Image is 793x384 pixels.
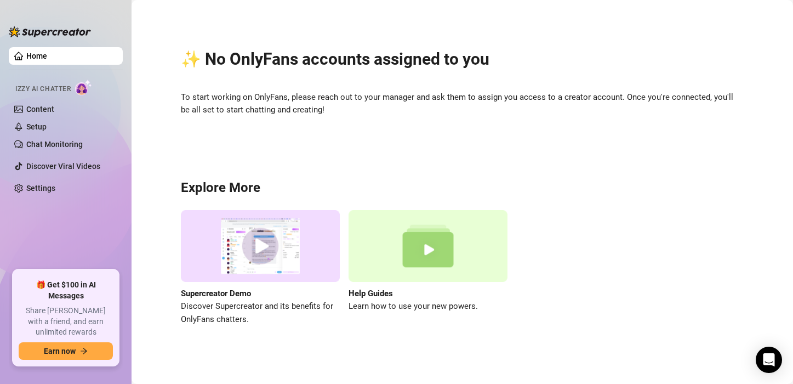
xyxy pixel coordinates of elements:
[19,306,113,338] span: Share [PERSON_NAME] with a friend, and earn unlimited rewards
[349,300,507,313] span: Learn how to use your new powers.
[19,280,113,301] span: 🎁 Get $100 in AI Messages
[349,289,393,298] strong: Help Guides
[80,347,88,355] span: arrow-right
[26,122,47,131] a: Setup
[44,347,76,355] span: Earn now
[26,162,100,171] a: Discover Viral Videos
[181,300,340,326] span: Discover Supercreator and its benefits for OnlyFans chatters.
[181,179,744,197] h3: Explore More
[349,210,507,326] a: Help GuidesLearn how to use your new powers.
[75,80,92,95] img: AI Chatter
[181,91,744,117] span: To start working on OnlyFans, please reach out to your manager and ask them to assign you access ...
[181,210,340,282] img: supercreator demo
[26,184,55,193] a: Settings
[9,26,91,37] img: logo-BBDzfeDw.svg
[26,140,83,149] a: Chat Monitoring
[15,84,71,94] span: Izzy AI Chatter
[756,347,782,373] div: Open Intercom Messenger
[181,49,744,70] h2: ✨ No OnlyFans accounts assigned to you
[26,52,47,60] a: Home
[181,289,251,298] strong: Supercreator Demo
[19,342,113,360] button: Earn nowarrow-right
[26,105,54,114] a: Content
[349,210,507,282] img: help guides
[181,210,340,326] a: Supercreator DemoDiscover Supercreator and its benefits for OnlyFans chatters.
